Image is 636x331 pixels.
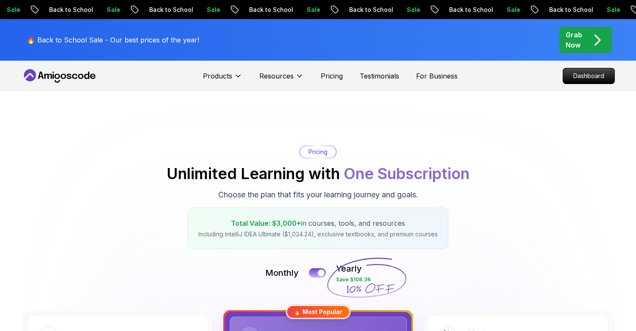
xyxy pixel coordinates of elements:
[530,6,557,14] p: Sale
[472,6,530,14] p: Back to School
[203,71,232,81] p: Products
[259,71,294,81] p: Resources
[231,219,301,227] span: Total Value: $3,000+
[230,6,257,14] p: Sale
[218,189,418,201] p: Choose the plan that fits your learning journey and goals.
[167,165,469,182] h2: Unlimited Learning with
[203,71,242,88] button: Products
[563,68,614,84] p: Dashboard
[321,71,343,81] a: Pricing
[130,6,157,14] p: Sale
[72,6,130,14] p: Back to School
[265,267,299,279] p: Monthly
[563,68,615,84] a: Dashboard
[416,71,458,81] a: For Business
[172,6,230,14] p: Back to School
[572,6,630,14] p: Back to School
[430,6,457,14] p: Sale
[272,6,330,14] p: Back to School
[27,35,199,45] p: 🔥 Back to School Sale - Our best prices of the year!
[360,71,399,81] a: Testimonials
[198,230,438,238] p: Including IntelliJ IDEA Ultimate ($1,034.24), exclusive textbooks, and premium courses
[259,71,304,88] button: Resources
[566,30,582,50] p: Grab Now
[30,6,57,14] p: Sale
[198,218,438,228] p: in courses, tools, and resources
[372,6,430,14] p: Back to School
[308,148,328,156] p: Pricing
[344,164,469,183] span: One Subscription
[330,6,357,14] p: Sale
